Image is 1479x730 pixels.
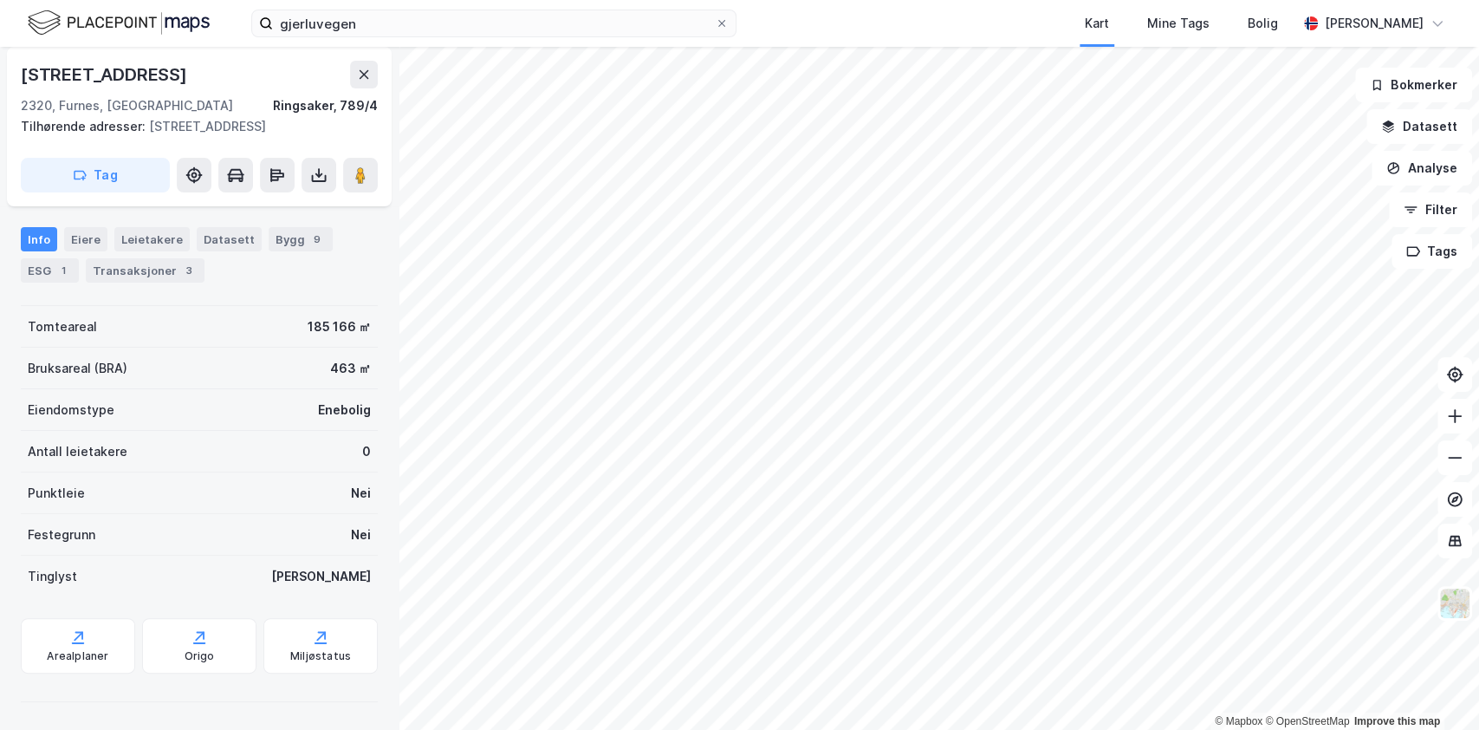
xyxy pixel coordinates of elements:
div: Info [21,227,57,251]
div: [STREET_ADDRESS] [21,61,191,88]
div: Mine Tags [1147,13,1210,34]
div: Bruksareal (BRA) [28,358,127,379]
a: OpenStreetMap [1265,715,1349,727]
div: 1 [55,262,72,279]
div: Origo [185,649,215,663]
div: 2320, Furnes, [GEOGRAPHIC_DATA] [21,95,233,116]
img: logo.f888ab2527a4732fd821a326f86c7f29.svg [28,8,210,38]
div: Bygg [269,227,333,251]
div: Miljøstatus [290,649,351,663]
img: Z [1438,587,1471,620]
span: Tilhørende adresser: [21,119,149,134]
div: Antall leietakere [28,441,127,462]
div: Kart [1085,13,1109,34]
div: Nei [351,483,371,504]
div: Enebolig [318,400,371,420]
div: Transaksjoner [86,258,204,283]
div: Arealplaner [47,649,108,663]
a: Improve this map [1354,715,1440,727]
div: Ringsaker, 789/4 [273,95,378,116]
div: Eiendomstype [28,400,114,420]
button: Analyse [1372,151,1472,186]
div: Tomteareal [28,316,97,337]
button: Tags [1391,234,1472,269]
div: [STREET_ADDRESS] [21,116,364,137]
div: Punktleie [28,483,85,504]
div: Nei [351,525,371,545]
div: 3 [180,262,198,279]
div: ESG [21,258,79,283]
button: Datasett [1366,109,1472,144]
div: 185 166 ㎡ [308,316,371,337]
div: Leietakere [114,227,190,251]
div: 9 [308,231,326,248]
div: Tinglyst [28,566,77,587]
button: Filter [1389,192,1472,227]
div: Datasett [197,227,262,251]
input: Søk på adresse, matrikkel, gårdeiere, leietakere eller personer [273,10,715,36]
button: Bokmerker [1355,68,1472,102]
div: Kontrollprogram for chat [1392,647,1479,730]
a: Mapbox [1215,715,1262,727]
div: Bolig [1248,13,1278,34]
button: Tag [21,158,170,192]
div: 463 ㎡ [330,358,371,379]
div: 0 [362,441,371,462]
div: Festegrunn [28,525,95,545]
iframe: Chat Widget [1392,647,1479,730]
div: [PERSON_NAME] [1325,13,1424,34]
div: Eiere [64,227,107,251]
div: [PERSON_NAME] [271,566,371,587]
